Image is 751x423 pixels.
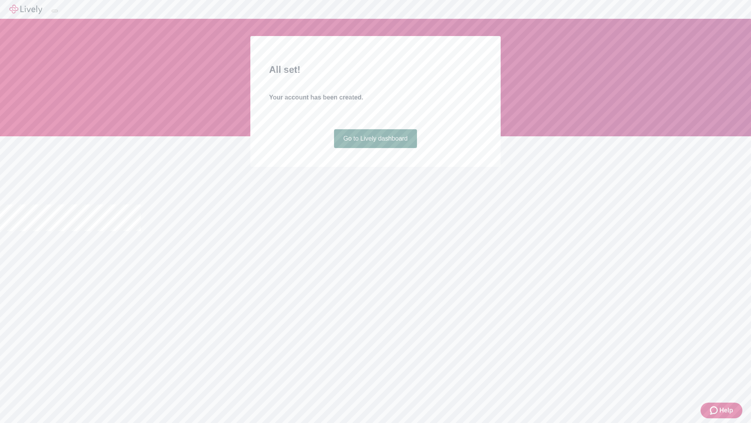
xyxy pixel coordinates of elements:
[719,406,733,415] span: Help
[269,63,482,77] h2: All set!
[334,129,417,148] a: Go to Lively dashboard
[9,5,42,14] img: Lively
[52,10,58,12] button: Log out
[701,403,742,418] button: Zendesk support iconHelp
[710,406,719,415] svg: Zendesk support icon
[269,93,482,102] h4: Your account has been created.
